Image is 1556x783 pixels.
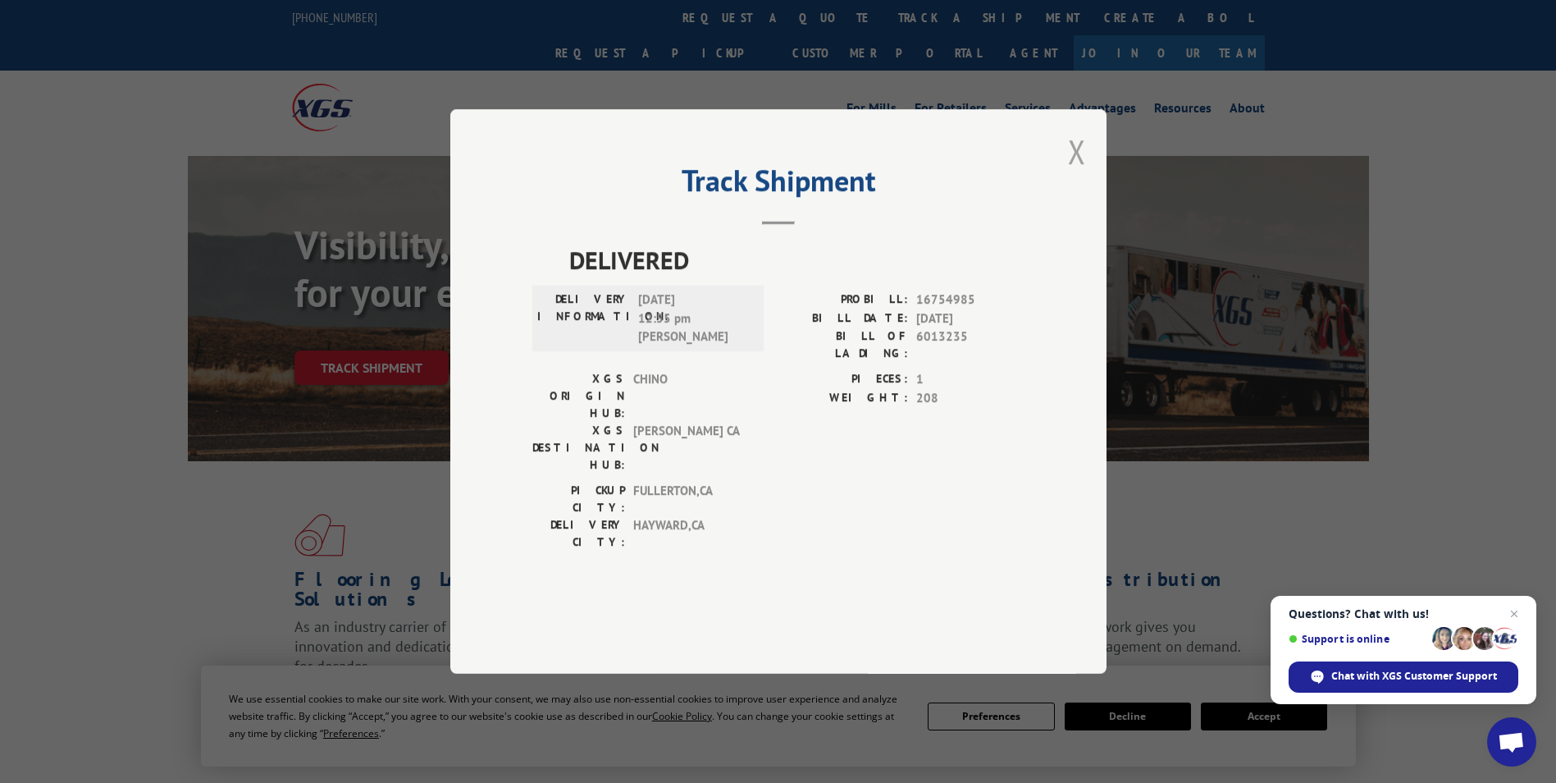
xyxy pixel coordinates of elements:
span: CHINO [633,370,744,422]
label: PROBILL: [778,291,908,309]
label: XGS DESTINATION HUB: [532,422,625,474]
span: [DATE] [916,309,1024,328]
span: 6013235 [916,327,1024,362]
label: PIECES: [778,370,908,389]
span: 208 [916,389,1024,408]
span: 1 [916,370,1024,389]
span: Support is online [1289,633,1426,645]
h2: Track Shipment [532,169,1024,200]
label: BILL DATE: [778,309,908,328]
span: [DATE] 12:55 pm [PERSON_NAME] [638,291,749,346]
span: Close chat [1504,604,1524,624]
button: Close modal [1068,130,1086,173]
div: Chat with XGS Customer Support [1289,662,1518,693]
span: [PERSON_NAME] CA [633,422,744,474]
span: Chat with XGS Customer Support [1331,669,1497,684]
label: DELIVERY CITY: [532,516,625,551]
span: DELIVERED [569,241,1024,278]
label: BILL OF LADING: [778,327,908,362]
span: HAYWARD , CA [633,516,744,551]
span: 16754985 [916,291,1024,309]
label: DELIVERY INFORMATION: [537,291,630,346]
span: Questions? Chat with us! [1289,607,1518,620]
span: FULLERTON , CA [633,482,744,516]
label: XGS ORIGIN HUB: [532,370,625,422]
label: WEIGHT: [778,389,908,408]
label: PICKUP CITY: [532,482,625,516]
div: Open chat [1487,717,1536,767]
